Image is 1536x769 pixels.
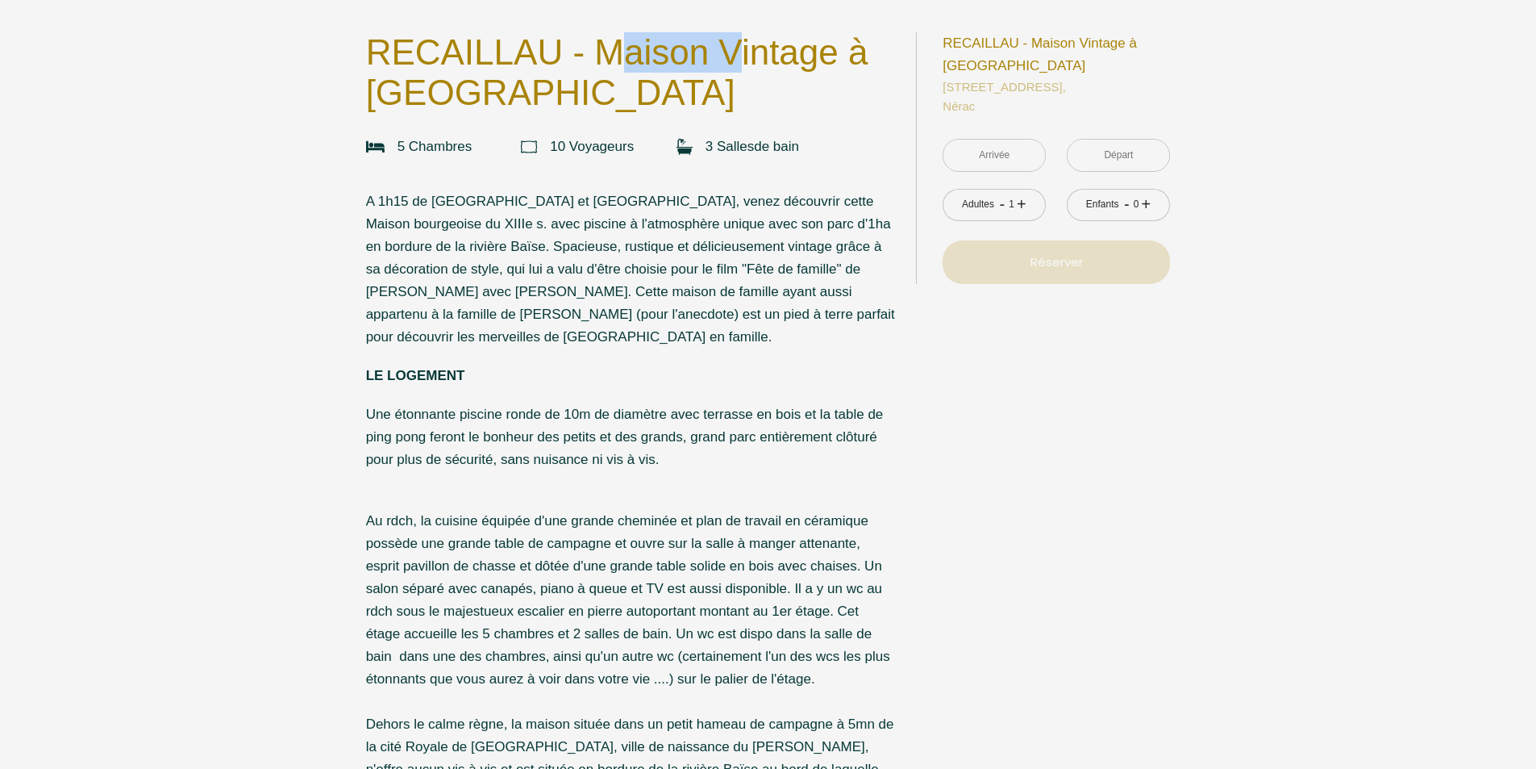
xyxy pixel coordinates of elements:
a: + [1142,192,1151,217]
a: + [1017,192,1026,217]
div: Enfants [1086,197,1119,212]
span: Une étonnante piscine ronde de 10m de diamètre avec terrasse en bois et la table de ping pong fer... [366,407,884,467]
div: Adultes [962,197,994,212]
p: Nérac [943,77,1170,116]
span: [STREET_ADDRESS], [943,77,1170,97]
input: Départ [1068,140,1169,171]
input: Arrivée [943,140,1045,171]
p: RECAILLAU - Maison Vintage à [GEOGRAPHIC_DATA] [943,32,1170,77]
p: 3 Salle de bain [706,136,799,158]
p: Réserver [947,253,1165,272]
img: guests [521,139,537,155]
a: - [1124,192,1130,217]
span: A 1h15 de [GEOGRAPHIC_DATA] et [GEOGRAPHIC_DATA], venez découvrir cette Maison bourgeoise du XIII... [366,194,895,345]
div: 1 [1007,197,1015,212]
span: s [465,139,472,154]
span: s [747,139,755,154]
strong: LE LOGEMENT [366,368,465,383]
p: RECAILLAU - Maison Vintage à [GEOGRAPHIC_DATA] [366,32,895,113]
span: s [627,139,635,154]
p: 5 Chambre [398,136,472,158]
a: - [999,192,1005,217]
p: 10 Voyageur [550,136,634,158]
div: 0 [1132,197,1140,212]
button: Réserver [943,240,1170,284]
